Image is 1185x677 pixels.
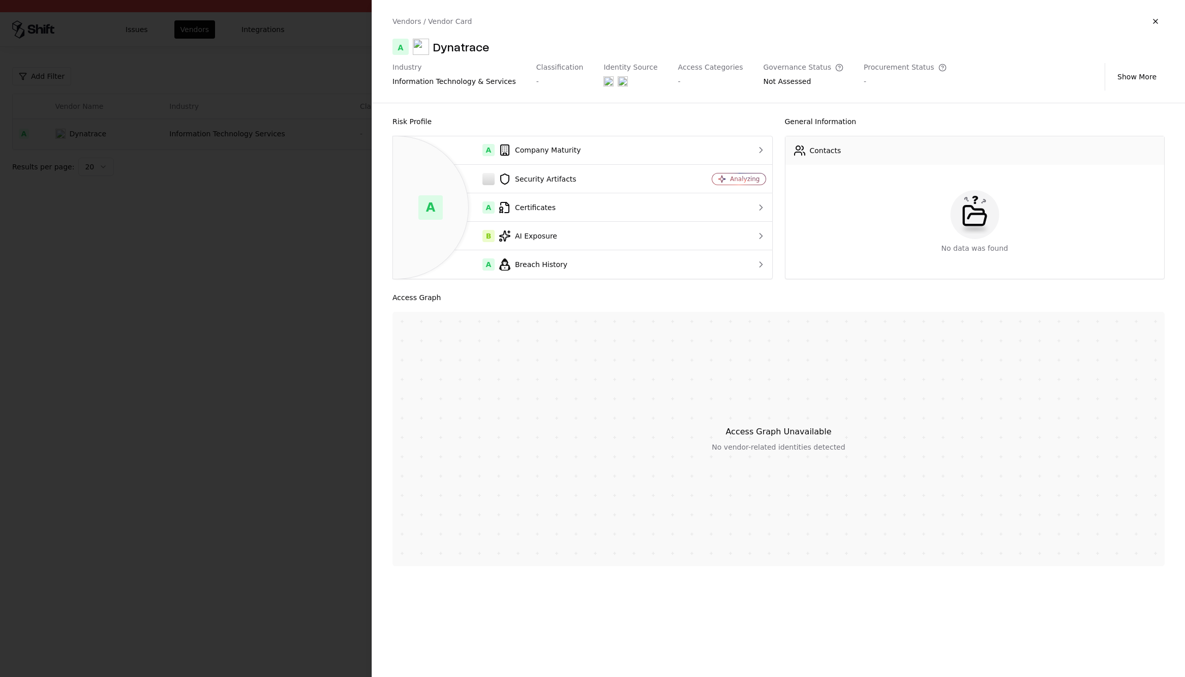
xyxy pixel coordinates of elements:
[482,230,495,242] div: B
[864,76,947,86] div: -
[785,115,1165,128] div: General Information
[763,76,843,91] div: Not Assessed
[392,115,773,128] div: Risk Profile
[392,63,516,72] div: Industry
[433,39,489,55] div: Dynatrace
[763,63,843,72] div: Governance Status
[401,144,668,156] div: Company Maturity
[392,291,1165,304] div: Access Graph
[725,426,831,438] div: Access Graph Unavailable
[482,144,495,156] div: A
[603,63,657,72] div: Identity Source
[603,76,614,86] img: entra.microsoft.com
[864,63,947,72] div: Procurement Status
[678,63,743,72] div: Access Categories
[392,39,409,55] div: A
[401,173,668,185] div: Security Artifacts
[536,63,584,72] div: Classification
[618,76,628,86] img: okta.com
[1109,68,1165,86] button: Show More
[392,16,472,26] div: Vendors / Vendor Card
[678,76,743,86] div: -
[392,76,516,86] div: information technology & services
[941,243,1008,253] div: No data was found
[401,201,668,214] div: Certificates
[482,258,495,271] div: A
[810,145,841,156] div: Contacts
[413,39,429,55] img: Dynatrace
[401,230,668,242] div: AI Exposure
[536,76,584,86] div: -
[730,175,759,183] div: Analyzing
[482,201,495,214] div: A
[418,195,443,220] div: A
[401,258,668,271] div: Breach History
[712,442,845,452] div: No vendor-related identities detected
